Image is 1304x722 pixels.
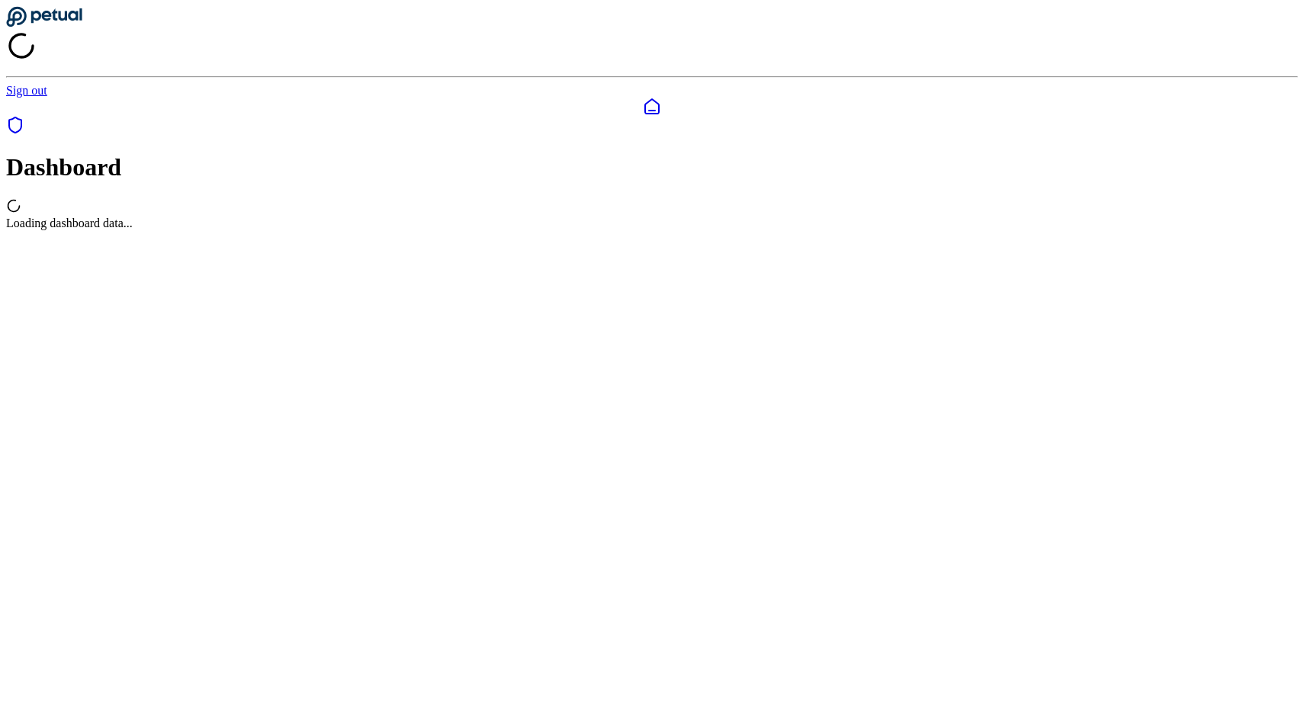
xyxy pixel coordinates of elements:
[6,217,1298,230] div: Loading dashboard data...
[6,153,1298,181] h1: Dashboard
[6,98,1298,116] a: Dashboard
[6,17,82,30] a: Go to Dashboard
[6,124,24,136] a: SOC 1 Reports
[6,84,47,97] a: Sign out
